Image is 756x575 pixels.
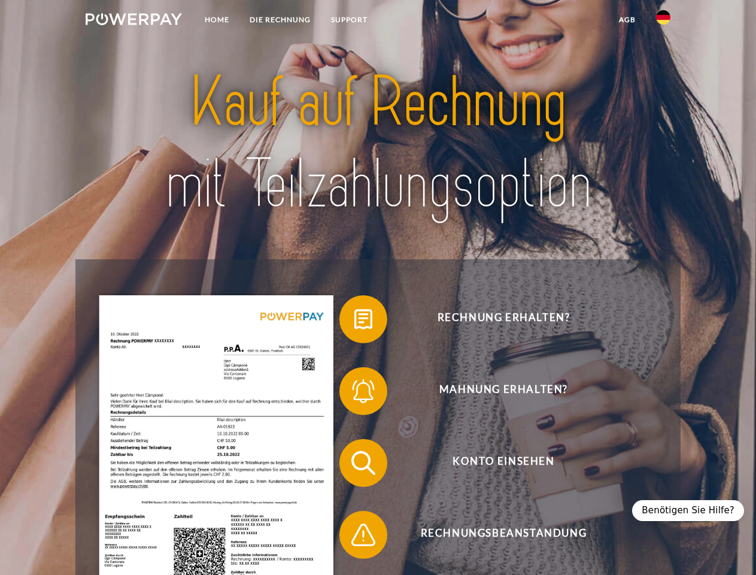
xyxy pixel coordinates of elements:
span: Rechnungsbeanstandung [357,511,650,559]
a: agb [609,9,646,31]
button: Mahnung erhalten? [339,367,651,415]
button: Rechnung erhalten? [339,295,651,343]
a: Home [195,9,239,31]
span: Konto einsehen [357,439,650,487]
img: qb_warning.svg [348,520,378,550]
span: Rechnung erhalten? [357,295,650,343]
span: Mahnung erhalten? [357,367,650,415]
a: DIE RECHNUNG [239,9,321,31]
img: logo-powerpay-white.svg [86,13,182,25]
img: title-powerpay_de.svg [114,57,642,229]
img: qb_bell.svg [348,376,378,406]
img: de [656,10,670,25]
img: qb_search.svg [348,448,378,478]
img: qb_bill.svg [348,304,378,334]
a: SUPPORT [321,9,378,31]
div: Benötigen Sie Hilfe? [632,500,744,521]
button: Rechnungsbeanstandung [339,511,651,559]
button: Konto einsehen [339,439,651,487]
